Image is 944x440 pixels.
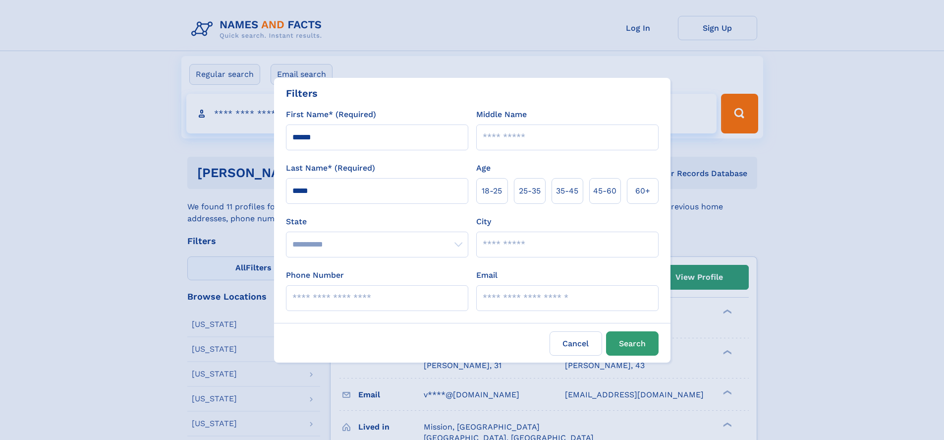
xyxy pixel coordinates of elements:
[482,185,502,197] span: 18‑25
[286,216,468,228] label: State
[476,162,491,174] label: Age
[519,185,541,197] span: 25‑35
[550,331,602,356] label: Cancel
[635,185,650,197] span: 60+
[286,162,375,174] label: Last Name* (Required)
[476,269,498,281] label: Email
[593,185,616,197] span: 45‑60
[286,269,344,281] label: Phone Number
[606,331,659,356] button: Search
[286,109,376,121] label: First Name* (Required)
[556,185,578,197] span: 35‑45
[286,86,318,101] div: Filters
[476,216,491,228] label: City
[476,109,527,121] label: Middle Name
